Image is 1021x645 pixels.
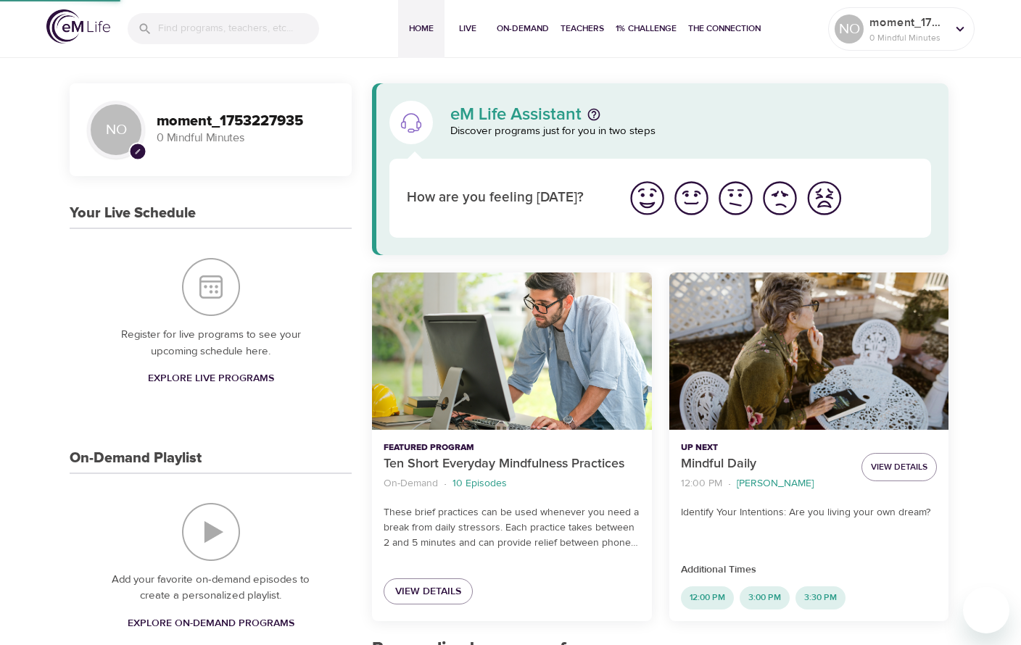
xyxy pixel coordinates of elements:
div: NO [835,14,864,43]
span: 1% Challenge [616,21,677,36]
div: NO [87,101,145,159]
a: View Details [384,578,473,605]
p: Register for live programs to see your upcoming schedule here. [99,327,323,359]
button: I'm feeling ok [714,176,758,220]
button: Ten Short Everyday Mindfulness Practices [372,272,651,430]
div: 3:00 PM [740,586,790,609]
span: Explore On-Demand Programs [128,615,294,633]
img: eM Life Assistant [400,111,423,134]
img: Your Live Schedule [182,258,240,316]
p: On-Demand [384,476,438,491]
span: 3:30 PM [795,591,846,604]
span: Explore Live Programs [148,370,274,388]
span: View Details [395,583,461,601]
p: moment_1753227935 [869,14,946,31]
button: View Details [861,453,937,481]
p: Identify Your Intentions: Are you living your own dream? [681,505,937,520]
span: 12:00 PM [681,591,734,604]
a: Explore On-Demand Programs [122,610,300,637]
span: The Connection [688,21,761,36]
p: Ten Short Everyday Mindfulness Practices [384,454,640,474]
button: I'm feeling great [625,176,669,220]
h3: Your Live Schedule [70,205,196,222]
p: Up Next [681,441,850,454]
p: 10 Episodes [452,476,507,491]
span: 3:00 PM [740,591,790,604]
span: Live [450,21,485,36]
p: 0 Mindful Minutes [869,31,946,44]
img: great [627,178,667,218]
div: 12:00 PM [681,586,734,609]
img: logo [46,9,110,43]
button: I'm feeling bad [758,176,802,220]
span: Teachers [561,21,604,36]
img: worst [804,178,844,218]
p: [PERSON_NAME] [737,476,814,491]
input: Find programs, teachers, etc... [158,13,319,44]
p: Add your favorite on-demand episodes to create a personalized playlist. [99,572,323,604]
img: good [671,178,711,218]
span: On-Demand [497,21,549,36]
a: Explore Live Programs [142,365,280,392]
li: · [728,474,731,494]
p: 12:00 PM [681,476,722,491]
div: 3:30 PM [795,586,846,609]
li: · [444,474,447,494]
iframe: Button to launch messaging window [963,587,1009,633]
p: 0 Mindful Minutes [157,130,334,146]
img: On-Demand Playlist [182,503,240,561]
h3: On-Demand Playlist [70,450,202,467]
span: Home [404,21,439,36]
nav: breadcrumb [681,474,850,494]
span: View Details [871,459,927,475]
p: eM Life Assistant [450,106,582,123]
img: ok [716,178,756,218]
p: Discover programs just for you in two steps [450,123,931,140]
h3: moment_1753227935 [157,113,334,130]
button: I'm feeling worst [802,176,846,220]
p: Additional Times [681,562,937,578]
nav: breadcrumb [384,474,640,494]
p: Mindful Daily [681,454,850,474]
p: These brief practices can be used whenever you need a break from daily stressors. Each practice t... [384,505,640,551]
button: Mindful Daily [669,272,948,430]
p: Featured Program [384,441,640,454]
img: bad [760,178,800,218]
p: How are you feeling [DATE]? [407,188,608,209]
button: I'm feeling good [669,176,714,220]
